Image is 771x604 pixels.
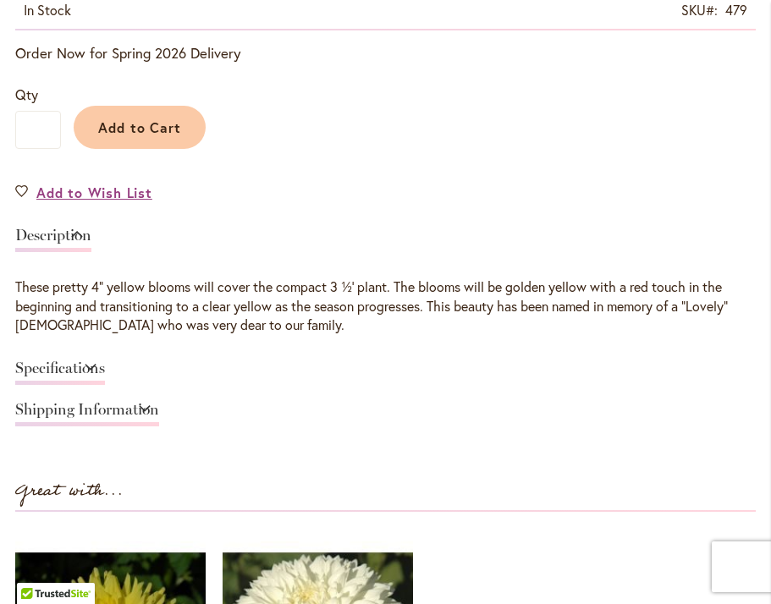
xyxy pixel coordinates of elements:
[681,1,718,19] strong: SKU
[98,118,182,136] span: Add to Cart
[725,1,747,20] div: 479
[15,477,124,505] strong: Great with...
[15,85,38,103] span: Qty
[13,544,60,591] iframe: Launch Accessibility Center
[15,277,756,336] div: These pretty 4” yellow blooms will cover the compact 3 ½’ plant. The blooms will be golden yellow...
[24,1,71,20] div: Availability
[15,219,756,436] div: Detailed Product Info
[15,183,152,202] a: Add to Wish List
[36,183,152,202] span: Add to Wish List
[24,1,71,19] span: In stock
[15,43,756,63] p: Order Now for Spring 2026 Delivery
[15,228,91,252] a: Description
[15,360,105,385] a: Specifications
[74,106,206,149] button: Add to Cart
[15,402,159,426] a: Shipping Information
